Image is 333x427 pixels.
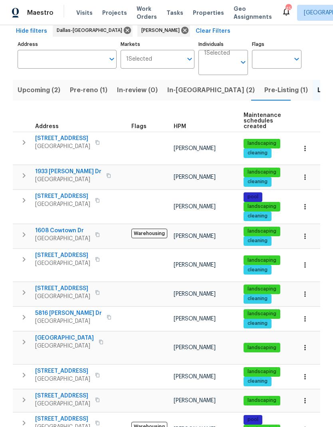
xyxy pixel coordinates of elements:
button: Open [238,57,249,68]
span: landscaping [244,397,279,404]
span: [STREET_ADDRESS] [35,367,90,375]
span: Projects [102,9,127,17]
span: landscaping [244,203,279,210]
span: cleaning [244,213,271,219]
span: Pre-reno (1) [70,85,107,96]
span: [PERSON_NAME] [174,316,216,322]
span: 5816 [PERSON_NAME] Dr [35,309,102,317]
span: [GEOGRAPHIC_DATA] [35,293,90,300]
span: [PERSON_NAME] [174,146,216,151]
span: Maestro [27,9,54,17]
span: Flags [131,124,147,129]
button: Open [291,53,302,65]
span: [PERSON_NAME] [174,204,216,210]
span: Maintenance schedules created [244,113,281,129]
span: In-[GEOGRAPHIC_DATA] (2) [167,85,255,96]
span: [GEOGRAPHIC_DATA] [35,142,90,150]
span: Visits [76,9,93,17]
span: Address [35,124,59,129]
span: 1 Selected [204,50,230,57]
span: Pre-Listing (1) [264,85,308,96]
span: [PERSON_NAME] [174,398,216,403]
span: pool [244,194,262,200]
span: cleaning [244,295,271,302]
span: [STREET_ADDRESS] [35,285,90,293]
span: [PERSON_NAME] [174,345,216,350]
span: 1608 Cowtown Dr [35,227,90,235]
span: 1 Selected [126,56,152,63]
span: Warehousing [131,229,167,238]
span: [GEOGRAPHIC_DATA] [35,342,94,350]
span: landscaping [244,169,279,176]
div: 45 [285,5,291,13]
span: [GEOGRAPHIC_DATA] [35,176,101,184]
span: cleaning [244,378,271,385]
span: cleaning [244,267,271,273]
label: Individuals [198,42,248,47]
div: [PERSON_NAME] [137,24,190,37]
label: Address [18,42,117,47]
span: [PERSON_NAME] [174,291,216,297]
label: Flags [252,42,301,47]
span: Properties [193,9,224,17]
span: landscaping [244,310,279,317]
span: landscaping [244,257,279,264]
button: Clear Filters [192,24,234,39]
span: cleaning [244,237,271,244]
span: [STREET_ADDRESS] [35,192,90,200]
span: [GEOGRAPHIC_DATA] [35,334,94,342]
span: landscaping [244,368,279,375]
span: [STREET_ADDRESS] [35,251,90,259]
span: [STREET_ADDRESS] [35,392,90,400]
button: Open [184,53,195,65]
span: landscaping [244,140,279,147]
span: [STREET_ADDRESS] [35,134,90,142]
div: Dallas-[GEOGRAPHIC_DATA] [53,24,133,37]
span: [PERSON_NAME] [174,174,216,180]
span: 1933 [PERSON_NAME] Dr [35,168,101,176]
span: [STREET_ADDRESS] [35,415,90,423]
span: Hide filters [16,26,47,36]
span: [GEOGRAPHIC_DATA] [35,375,90,383]
span: [GEOGRAPHIC_DATA] [35,400,90,408]
span: [GEOGRAPHIC_DATA] [35,235,90,243]
span: [PERSON_NAME] [141,26,183,34]
span: Dallas-[GEOGRAPHIC_DATA] [57,26,125,34]
span: In-review (0) [117,85,158,96]
span: landscaping [244,344,279,351]
label: Markets [121,42,195,47]
span: [GEOGRAPHIC_DATA] [35,317,102,325]
span: cleaning [244,320,271,327]
span: landscaping [244,286,279,293]
button: Open [106,53,117,65]
span: [GEOGRAPHIC_DATA] [35,259,90,267]
span: pool [244,416,262,423]
span: [GEOGRAPHIC_DATA] [35,200,90,208]
span: landscaping [244,228,279,235]
span: [PERSON_NAME] [174,374,216,380]
span: cleaning [244,178,271,185]
span: [PERSON_NAME] [174,262,216,268]
span: Clear Filters [196,26,230,36]
button: Hide filters [13,24,50,39]
span: HPM [174,124,186,129]
span: Upcoming (2) [18,85,60,96]
span: Geo Assignments [234,5,272,21]
span: Work Orders [137,5,157,21]
span: cleaning [244,150,271,156]
span: [PERSON_NAME] [174,233,216,239]
span: Tasks [166,10,183,16]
